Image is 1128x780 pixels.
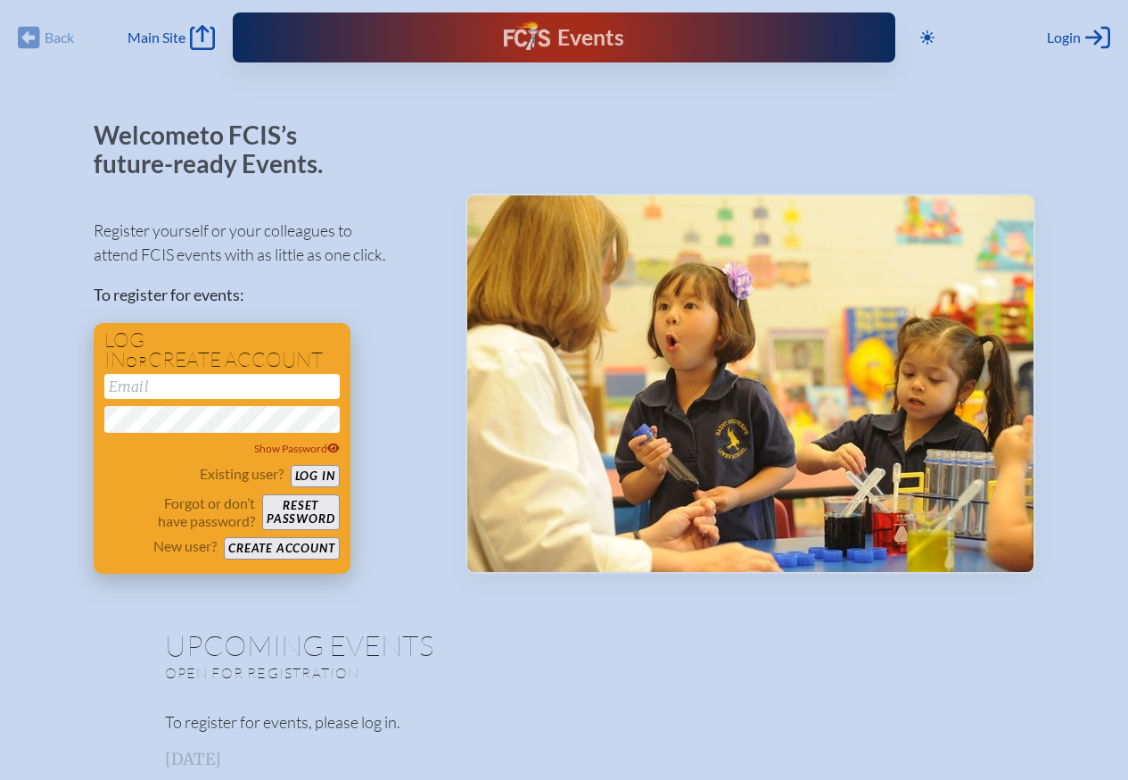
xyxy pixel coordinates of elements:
[94,283,437,307] p: To register for events:
[126,353,148,370] span: or
[104,330,340,370] h1: Log in create account
[427,21,702,54] div: FCIS Events — Future ready
[128,29,185,46] span: Main Site
[165,751,964,768] h3: [DATE]
[104,374,340,399] input: Email
[153,537,217,555] p: New user?
[262,494,339,530] button: Resetpassword
[1047,29,1081,46] span: Login
[165,631,964,660] h1: Upcoming Events
[200,465,284,483] p: Existing user?
[467,195,1033,572] img: Events
[165,664,636,682] p: Open for registration
[94,121,343,178] p: Welcome to FCIS’s future-ready Events.
[224,537,339,560] button: Create account
[291,465,340,487] button: Log in
[165,710,964,734] p: To register for events, please log in.
[104,494,256,530] p: Forgot or don’t have password?
[254,442,340,455] span: Show Password
[94,219,437,267] p: Register yourself or your colleagues to attend FCIS events with as little as one click.
[128,25,215,50] a: Main Site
